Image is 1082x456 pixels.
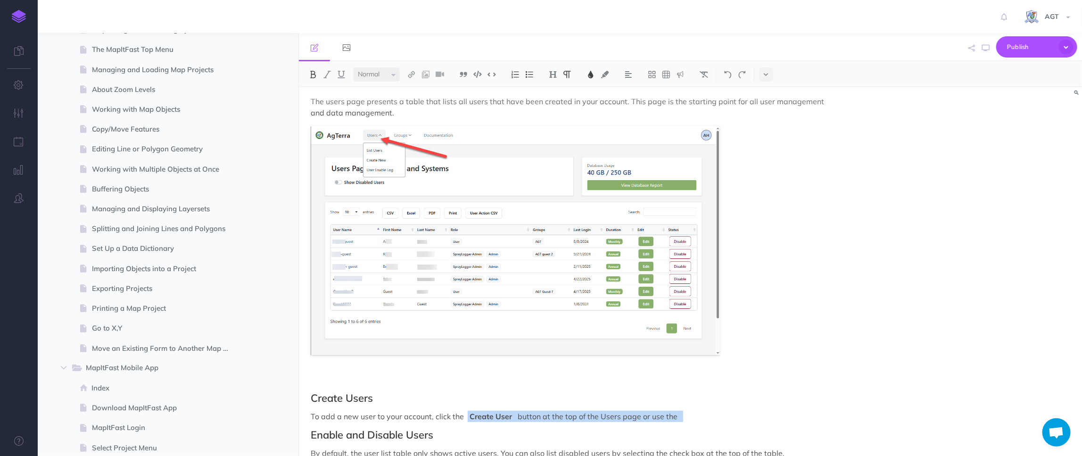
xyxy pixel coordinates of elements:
img: iCxL6hB4gPtK36lnwjqkK90dLekSAv8p9JC67nPZ.png [1024,9,1040,25]
span: About Zoom Levels [92,84,242,95]
img: Add image button [421,71,430,78]
span: To add a new user to your account, click the [311,412,464,421]
img: Bold button [309,71,317,78]
span: The users page presents a table that lists all users that have been created in your account. This... [311,97,826,117]
span: MapItFast Login [92,422,242,433]
img: Inline code button [487,71,496,78]
span: Move an Existing Form to Another Map Object [92,343,242,354]
img: Text background color button [601,71,609,78]
img: Alignment dropdown menu button [624,71,633,78]
span: Enable and Disable Users [311,428,433,441]
span: Exporting Projects [92,283,242,294]
img: Create table button [662,71,670,78]
img: Underline button [337,71,346,78]
img: Headings dropdown button [549,71,557,78]
img: Paragraph button [563,71,571,78]
span: Select Project Menu [92,442,242,454]
span: Printing a Map Project [92,303,242,314]
span: Publish [1007,40,1054,54]
img: Callout dropdown menu button [676,71,685,78]
img: Unordered list button [525,71,534,78]
span: Managing and Loading Map Projects [92,64,242,75]
span: Editing Line or Polygon Geometry [92,143,242,155]
span: Set Up a Data Dictionary [92,243,242,254]
span: Index [91,382,242,394]
span: Working with Multiple Objects at Once [92,164,242,175]
span: Copy/Move Features [92,124,242,135]
button: Publish [996,36,1077,58]
span: The MapItFast Top Menu [92,44,242,55]
span: Create Users [311,391,373,405]
span: Create User [470,412,512,421]
img: oFGMUaOLy8cP4yXcpSnX.png [311,126,720,355]
span: Go to X,Y [92,323,242,334]
span: button at the top of the Users page or use the [518,412,677,421]
span: Managing and Displaying Layersets [92,203,242,215]
span: Download MapItFast App [92,402,242,414]
img: Italic button [323,71,331,78]
span: Working with Map Objects [92,104,242,115]
img: Code block button [473,71,482,78]
img: Blockquote button [459,71,468,78]
img: Undo [724,71,732,78]
img: Ordered list button [511,71,520,78]
span: AGT [1040,12,1064,21]
img: Add video button [436,71,444,78]
span: Importing Objects into a Project [92,263,242,274]
span: MapItFast Mobile App [86,362,228,374]
span: Splitting and Joining Lines and Polygons [92,223,242,234]
img: logo-mark.svg [12,10,26,23]
a: Open chat [1042,418,1071,447]
img: Text color button [586,71,595,78]
img: Redo [738,71,746,78]
img: Clear styles button [700,71,708,78]
img: Link button [407,71,416,78]
span: Buffering Objects [92,183,242,195]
